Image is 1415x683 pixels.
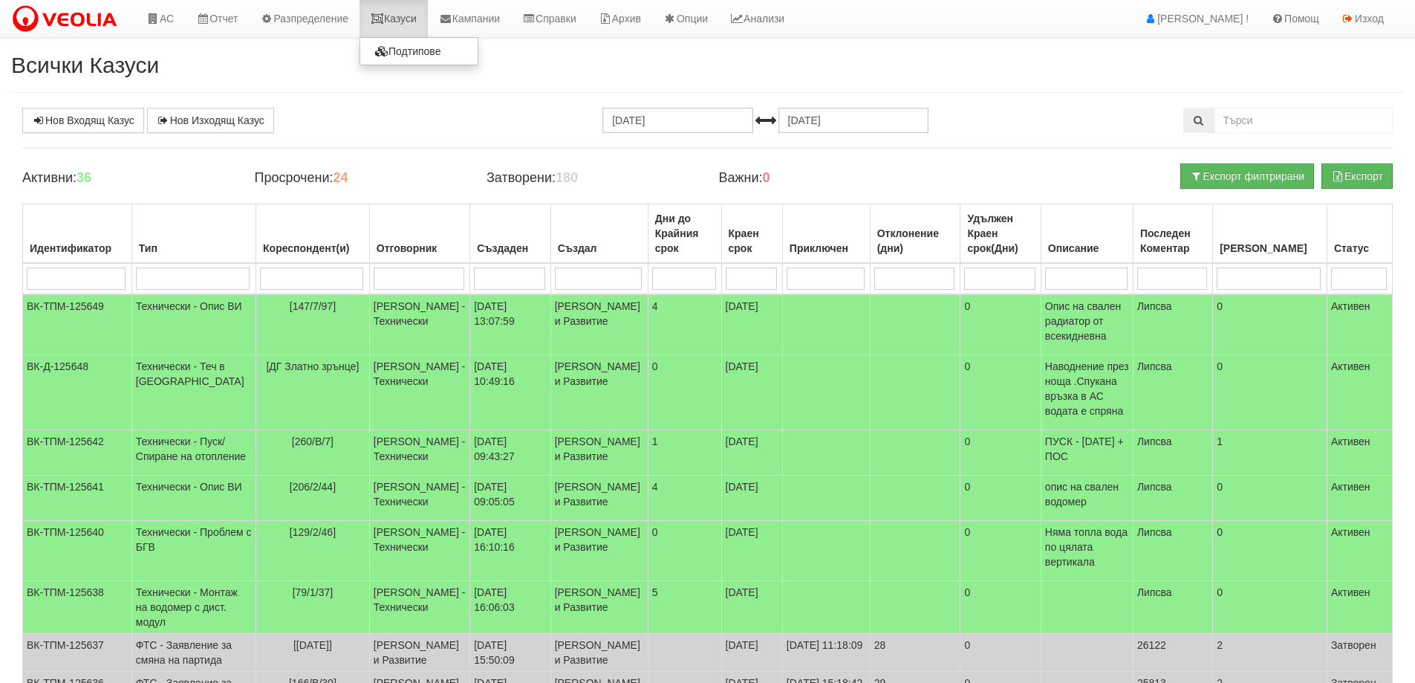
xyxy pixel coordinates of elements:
td: 0 [960,430,1041,476]
td: 0 [1213,521,1327,581]
td: 0 [1213,294,1327,355]
td: [DATE] [721,634,782,672]
td: 28 [870,634,960,672]
div: Статус [1331,238,1388,259]
td: Активен [1327,581,1392,634]
th: Създал: No sort applied, activate to apply an ascending sort [550,204,648,264]
span: [[DATE]] [293,639,332,651]
td: [PERSON_NAME] и Развитие [550,581,648,634]
td: Технически - Опис ВИ [131,476,256,521]
th: Статус: No sort applied, activate to apply an ascending sort [1327,204,1392,264]
span: Липсва [1137,360,1172,372]
td: Технически - Монтаж на водомер с дист. модул [131,581,256,634]
div: Тип [136,238,252,259]
span: [79/1/37] [293,586,334,598]
td: ВК-ТПМ-125642 [23,430,132,476]
th: Идентификатор: No sort applied, activate to apply an ascending sort [23,204,132,264]
td: ВК-Д-125648 [23,355,132,430]
td: [DATE] 09:43:27 [470,430,550,476]
span: [206/2/44] [290,481,336,493]
div: Кореспондент(и) [260,238,365,259]
td: [PERSON_NAME] - Технически [369,476,469,521]
td: [PERSON_NAME] и Развитие [550,634,648,672]
td: 0 [960,294,1041,355]
span: Липсва [1137,526,1172,538]
span: [ДГ Златно зрънце] [266,360,359,372]
td: [PERSON_NAME] - Технически [369,521,469,581]
td: ВК-ТПМ-125640 [23,521,132,581]
b: 36 [77,170,91,185]
td: Активен [1327,294,1392,355]
td: Технически - Проблем с БГВ [131,521,256,581]
td: [DATE] [721,521,782,581]
td: Технически - Теч в [GEOGRAPHIC_DATA] [131,355,256,430]
div: Удължен Краен срок(Дни) [964,208,1036,259]
td: [DATE] [721,430,782,476]
td: [DATE] 13:07:59 [470,294,550,355]
td: [PERSON_NAME] и Развитие [550,294,648,355]
td: 0 [1213,355,1327,430]
td: ВК-ТПМ-125637 [23,634,132,672]
div: Дни до Крайния срок [652,208,718,259]
th: Приключен: No sort applied, activate to apply an ascending sort [782,204,870,264]
td: 0 [960,476,1041,521]
th: Описание: No sort applied, activate to apply an ascending sort [1041,204,1133,264]
td: 0 [960,634,1041,672]
span: Липсва [1137,300,1172,312]
h4: Важни: [718,171,928,186]
td: 2 [1213,634,1327,672]
th: Последен Коментар: No sort applied, activate to apply an ascending sort [1133,204,1212,264]
span: 0 [652,526,658,538]
td: Затворен [1327,634,1392,672]
td: [PERSON_NAME] - Технически [369,430,469,476]
p: Няма топла вода по цялата вертикала [1045,525,1129,569]
h4: Затворени: [487,171,696,186]
span: 1 [652,436,658,447]
th: Удължен Краен срок(Дни): No sort applied, activate to apply an ascending sort [960,204,1041,264]
p: ПУСК - [DATE] + ПОС [1045,434,1129,464]
th: Кореспондент(и): No sort applied, activate to apply an ascending sort [256,204,370,264]
td: [PERSON_NAME] - Технически [369,581,469,634]
a: Нов Изходящ Казус [147,108,274,133]
td: [DATE] [721,581,782,634]
td: [PERSON_NAME] и Развитие [550,430,648,476]
span: 26122 [1137,639,1166,651]
td: 1 [1213,430,1327,476]
div: Създал [555,238,644,259]
h2: Всички Казуси [11,53,1404,77]
span: Липсва [1137,481,1172,493]
td: [DATE] 09:05:05 [470,476,550,521]
a: Подтипове [360,42,478,61]
td: 0 [960,521,1041,581]
h4: Активни: [22,171,232,186]
span: Липсва [1137,436,1172,447]
td: Технически - Опис ВИ [131,294,256,355]
div: Последен Коментар [1137,223,1209,259]
th: Дни до Крайния срок: No sort applied, activate to apply an ascending sort [648,204,721,264]
div: Идентификатор [27,238,128,259]
td: [PERSON_NAME] - Технически [369,355,469,430]
img: VeoliaLogo.png [11,4,124,35]
td: [PERSON_NAME] и Развитие [550,476,648,521]
b: 0 [763,170,770,185]
td: 0 [960,581,1041,634]
td: 0 [960,355,1041,430]
button: Експорт [1321,164,1393,189]
div: Приключен [787,238,866,259]
div: Създаден [474,238,546,259]
td: [DATE] [721,355,782,430]
td: [DATE] 15:50:09 [470,634,550,672]
td: 0 [1213,476,1327,521]
td: 0 [1213,581,1327,634]
td: ВК-ТПМ-125638 [23,581,132,634]
span: 0 [652,360,658,372]
td: [DATE] 11:18:09 [782,634,870,672]
th: Създаден: No sort applied, activate to apply an ascending sort [470,204,550,264]
td: ВК-ТПМ-125641 [23,476,132,521]
span: 4 [652,300,658,312]
th: Отговорник: No sort applied, activate to apply an ascending sort [369,204,469,264]
span: Липсва [1137,586,1172,598]
td: [PERSON_NAME] и Развитие [550,521,648,581]
span: [129/2/46] [290,526,336,538]
span: [147/7/97] [290,300,336,312]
